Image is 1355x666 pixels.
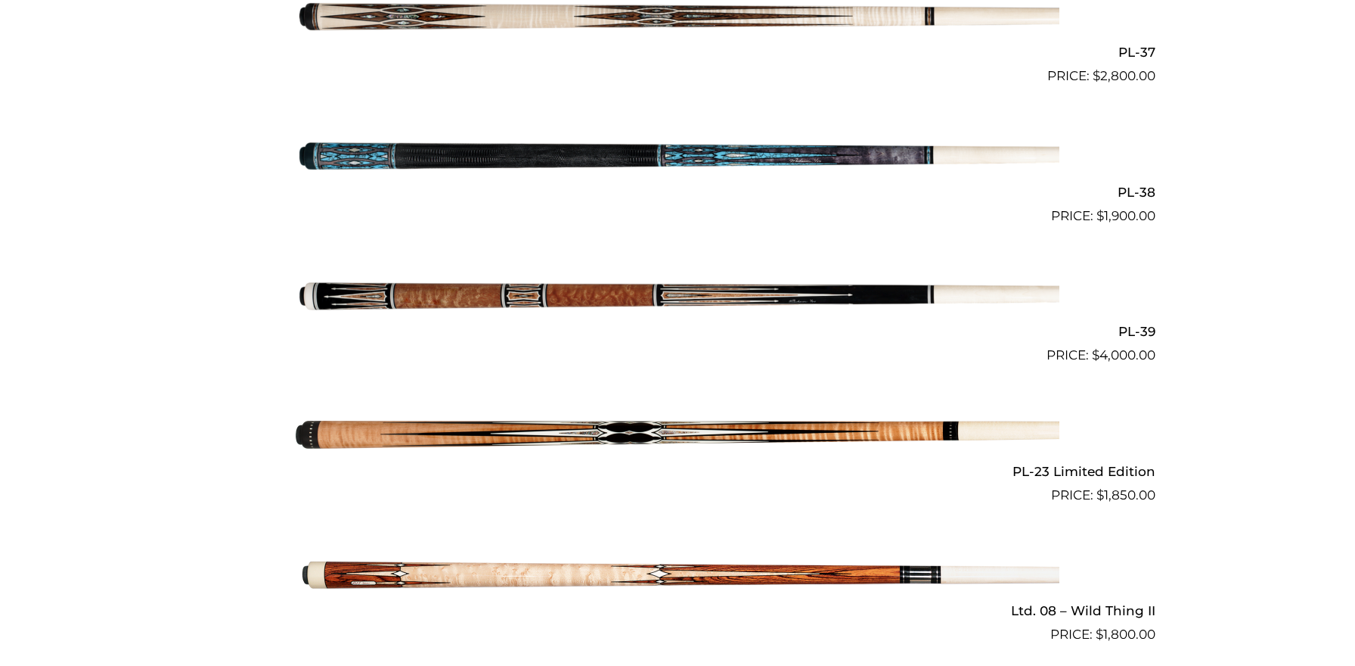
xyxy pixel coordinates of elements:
[200,92,1155,226] a: PL-38 $1,900.00
[1096,487,1104,503] span: $
[296,92,1059,219] img: PL-38
[1092,347,1155,363] bdi: 4,000.00
[1096,487,1155,503] bdi: 1,850.00
[1096,208,1104,223] span: $
[200,178,1155,206] h2: PL-38
[200,457,1155,485] h2: PL-23 Limited Edition
[200,597,1155,625] h2: Ltd. 08 – Wild Thing II
[200,232,1155,366] a: PL-39 $4,000.00
[1092,347,1099,363] span: $
[296,512,1059,639] img: Ltd. 08 - Wild Thing II
[1093,68,1155,83] bdi: 2,800.00
[200,512,1155,645] a: Ltd. 08 – Wild Thing II $1,800.00
[200,372,1155,505] a: PL-23 Limited Edition $1,850.00
[296,372,1059,499] img: PL-23 Limited Edition
[200,318,1155,346] h2: PL-39
[1096,208,1155,223] bdi: 1,900.00
[200,39,1155,67] h2: PL-37
[296,232,1059,359] img: PL-39
[1093,68,1100,83] span: $
[1096,627,1103,642] span: $
[1096,627,1155,642] bdi: 1,800.00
